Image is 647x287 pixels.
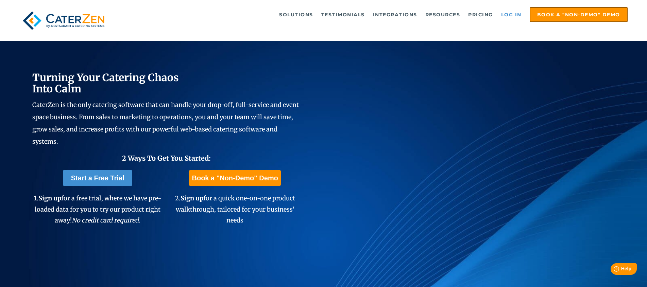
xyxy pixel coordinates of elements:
[63,170,133,186] a: Start a Free Trial
[32,71,179,95] span: Turning Your Catering Chaos Into Calm
[32,101,299,145] span: CaterZen is the only catering software that can handle your drop-off, full-service and event spac...
[498,8,525,21] a: Log in
[586,261,640,280] iframe: Help widget launcher
[318,8,368,21] a: Testimonials
[19,7,108,34] img: caterzen
[370,8,421,21] a: Integrations
[175,194,295,224] span: 2. for a quick one-on-one product walkthrough, tailored for your business' needs
[34,194,161,224] span: 1. for a free trial, where we have pre-loaded data for you to try our product right away!
[276,8,317,21] a: Solutions
[122,154,211,162] span: 2 Ways To Get You Started:
[465,8,496,21] a: Pricing
[530,7,628,22] a: Book a "Non-Demo" Demo
[181,194,203,202] span: Sign up
[38,194,61,202] span: Sign up
[422,8,464,21] a: Resources
[189,170,280,186] a: Book a "Non-Demo" Demo
[72,216,140,224] em: No credit card required.
[123,7,628,22] div: Navigation Menu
